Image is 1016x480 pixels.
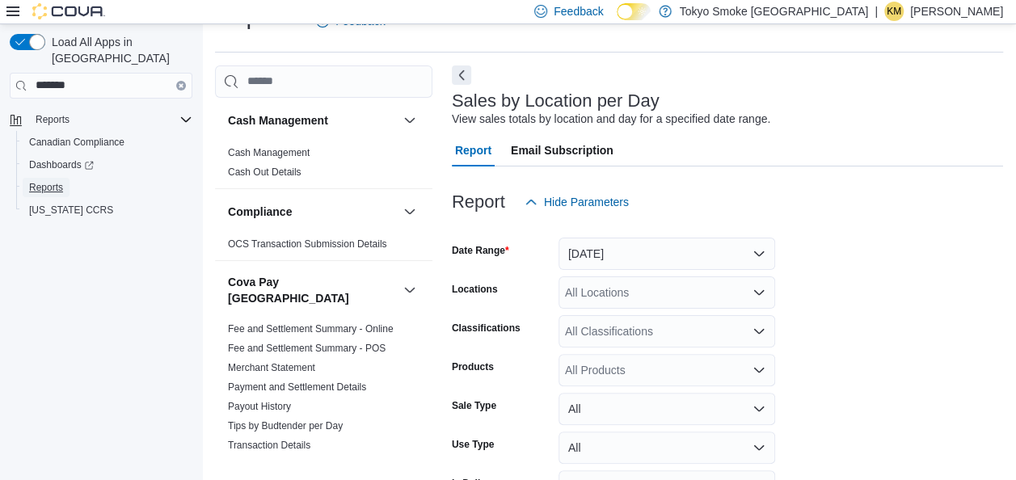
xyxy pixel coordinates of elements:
[228,381,366,393] a: Payment and Settlement Details
[228,323,394,335] a: Fee and Settlement Summary - Online
[887,2,901,21] span: KM
[228,420,343,432] a: Tips by Budtender per Day
[228,342,386,355] span: Fee and Settlement Summary - POS
[452,91,660,111] h3: Sales by Location per Day
[228,400,291,413] span: Payout History
[559,393,775,425] button: All
[753,325,765,338] button: Open list of options
[45,34,192,66] span: Load All Apps in [GEOGRAPHIC_DATA]
[400,111,419,130] button: Cash Management
[400,202,419,221] button: Compliance
[228,343,386,354] a: Fee and Settlement Summary - POS
[452,192,505,212] h3: Report
[228,401,291,412] a: Payout History
[559,238,775,270] button: [DATE]
[228,381,366,394] span: Payment and Settlement Details
[29,110,76,129] button: Reports
[455,134,491,166] span: Report
[680,2,869,21] p: Tokyo Smoke [GEOGRAPHIC_DATA]
[23,133,192,152] span: Canadian Compliance
[884,2,904,21] div: Krista Maitland
[23,155,192,175] span: Dashboards
[875,2,878,21] p: |
[452,438,494,451] label: Use Type
[452,322,521,335] label: Classifications
[29,158,94,171] span: Dashboards
[215,319,432,461] div: Cova Pay [GEOGRAPHIC_DATA]
[228,204,292,220] h3: Compliance
[36,113,70,126] span: Reports
[23,200,120,220] a: [US_STATE] CCRS
[16,154,199,176] a: Dashboards
[452,65,471,85] button: Next
[228,322,394,335] span: Fee and Settlement Summary - Online
[452,111,770,128] div: View sales totals by location and day for a specified date range.
[176,81,186,91] button: Clear input
[544,194,629,210] span: Hide Parameters
[228,238,387,251] span: OCS Transaction Submission Details
[617,3,651,20] input: Dark Mode
[29,110,192,129] span: Reports
[215,143,432,188] div: Cash Management
[554,3,603,19] span: Feedback
[228,439,310,452] span: Transaction Details
[910,2,1003,21] p: [PERSON_NAME]
[228,362,315,373] a: Merchant Statement
[228,166,301,178] a: Cash Out Details
[10,102,192,263] nav: Complex example
[452,283,498,296] label: Locations
[400,280,419,300] button: Cova Pay [GEOGRAPHIC_DATA]
[228,238,387,250] a: OCS Transaction Submission Details
[228,112,397,128] button: Cash Management
[215,234,432,260] div: Compliance
[228,147,310,158] a: Cash Management
[23,133,131,152] a: Canadian Compliance
[29,136,124,149] span: Canadian Compliance
[228,166,301,179] span: Cash Out Details
[228,274,397,306] button: Cova Pay [GEOGRAPHIC_DATA]
[753,286,765,299] button: Open list of options
[452,244,509,257] label: Date Range
[32,3,105,19] img: Cova
[16,131,199,154] button: Canadian Compliance
[228,361,315,374] span: Merchant Statement
[452,360,494,373] label: Products
[559,432,775,464] button: All
[16,176,199,199] button: Reports
[29,181,63,194] span: Reports
[228,146,310,159] span: Cash Management
[228,419,343,432] span: Tips by Budtender per Day
[753,364,765,377] button: Open list of options
[23,155,100,175] a: Dashboards
[23,178,192,197] span: Reports
[511,134,613,166] span: Email Subscription
[16,199,199,221] button: [US_STATE] CCRS
[3,108,199,131] button: Reports
[29,204,113,217] span: [US_STATE] CCRS
[228,204,397,220] button: Compliance
[23,200,192,220] span: Washington CCRS
[518,186,635,218] button: Hide Parameters
[228,440,310,451] a: Transaction Details
[23,178,70,197] a: Reports
[452,399,496,412] label: Sale Type
[228,112,328,128] h3: Cash Management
